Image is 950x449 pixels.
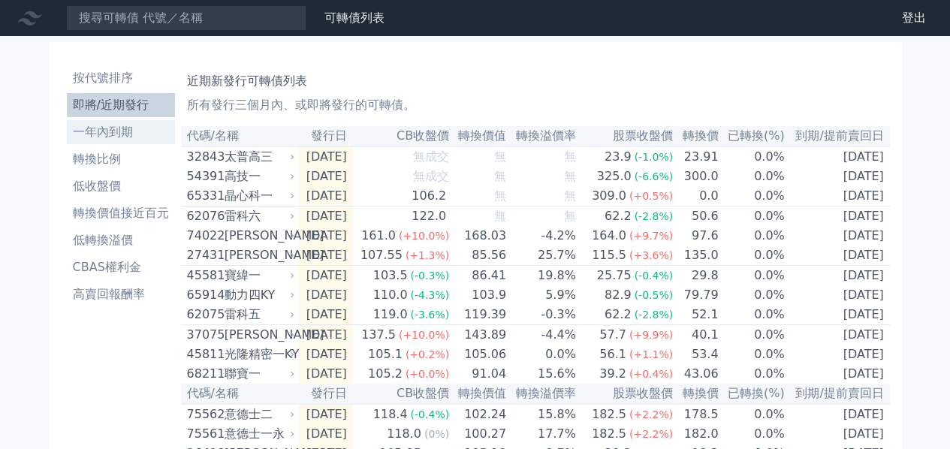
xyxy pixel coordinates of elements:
td: 0.0% [719,305,785,325]
span: (+10.0%) [399,329,449,341]
th: 轉換價 [674,126,719,146]
th: 已轉換(%) [719,126,785,146]
td: [DATE] [786,167,890,186]
div: 37075 [187,326,221,344]
div: 115.5 [589,246,629,264]
td: [DATE] [786,404,890,424]
span: 無成交 [413,149,449,164]
span: (-3.6%) [410,309,449,321]
div: 57.7 [596,326,629,344]
td: [DATE] [298,364,353,384]
div: 110.0 [370,286,411,304]
th: 到期/提前賣回日 [786,126,890,146]
td: 0.0% [719,146,785,167]
td: 0.0% [719,325,785,345]
p: 所有發行三個月內、或即將發行的可轉債。 [187,96,884,114]
span: 無 [564,188,576,203]
div: 182.5 [589,425,629,443]
td: [DATE] [786,345,890,364]
td: 182.0 [674,424,719,444]
a: 低轉換溢價 [67,228,175,252]
th: 代碼/名稱 [181,126,298,146]
td: [DATE] [786,246,890,266]
div: 65331 [187,187,221,205]
div: 75561 [187,425,221,443]
div: 103.5 [370,267,411,285]
div: 105.2 [365,365,406,383]
td: 23.91 [674,146,719,167]
td: 0.0% [719,246,785,266]
td: 97.6 [674,226,719,246]
td: [DATE] [786,226,890,246]
td: 0.0% [719,404,785,424]
td: [DATE] [298,167,353,186]
div: 161.0 [358,227,399,245]
td: 91.04 [450,364,507,384]
td: 0.0% [719,345,785,364]
td: 300.0 [674,167,719,186]
td: [DATE] [786,206,890,227]
td: [DATE] [298,206,353,227]
td: 102.24 [450,404,507,424]
div: 25.75 [594,267,635,285]
th: 發行日 [298,126,353,146]
td: 119.39 [450,305,507,325]
div: 65914 [187,286,221,304]
div: 119.0 [370,306,411,324]
td: 0.0% [719,424,785,444]
td: 135.0 [674,246,719,266]
span: (-6.6%) [634,170,673,182]
td: [DATE] [786,285,890,305]
a: 轉換比例 [67,147,175,171]
span: (+2.2%) [629,428,673,440]
span: (+0.0%) [406,368,449,380]
div: 137.5 [358,326,399,344]
div: 74022 [187,227,221,245]
span: 無 [564,169,576,183]
span: 無成交 [413,169,449,183]
li: 低收盤價 [67,177,175,195]
td: [DATE] [786,424,890,444]
div: 75562 [187,405,221,423]
td: 0.0 [674,186,719,206]
td: [DATE] [298,424,353,444]
span: (+3.6%) [629,249,673,261]
td: [DATE] [298,345,353,364]
span: 無 [494,149,506,164]
div: 118.4 [370,405,411,423]
td: -4.4% [507,325,577,345]
th: 轉換溢價率 [507,384,577,404]
div: 182.5 [589,405,629,423]
th: 股票收盤價 [577,126,674,146]
th: CB收盤價 [353,126,450,146]
td: [DATE] [786,305,890,325]
td: 143.89 [450,325,507,345]
a: 低收盤價 [67,174,175,198]
span: 無 [564,149,576,164]
div: 意德士一永 [225,425,292,443]
div: 62076 [187,207,221,225]
td: 15.6% [507,364,577,384]
td: 0.0% [719,266,785,286]
a: 登出 [890,6,938,30]
td: 0.0% [719,206,785,227]
li: 一年內到期 [67,123,175,141]
div: 62.2 [602,306,635,324]
div: 27431 [187,246,221,264]
span: (+0.5%) [629,190,673,202]
td: 25.7% [507,246,577,266]
td: 5.9% [507,285,577,305]
span: (-0.4%) [410,408,449,420]
div: 62075 [187,306,221,324]
span: (+0.4%) [629,368,673,380]
li: 按代號排序 [67,69,175,87]
div: 意德士二 [225,405,292,423]
td: [DATE] [298,226,353,246]
td: 53.4 [674,345,719,364]
div: 高技一 [225,167,292,185]
div: 動力四KY [225,286,292,304]
th: 轉換價值 [450,384,507,404]
div: 聯寶一 [225,365,292,383]
th: 股票收盤價 [577,384,674,404]
td: 103.9 [450,285,507,305]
